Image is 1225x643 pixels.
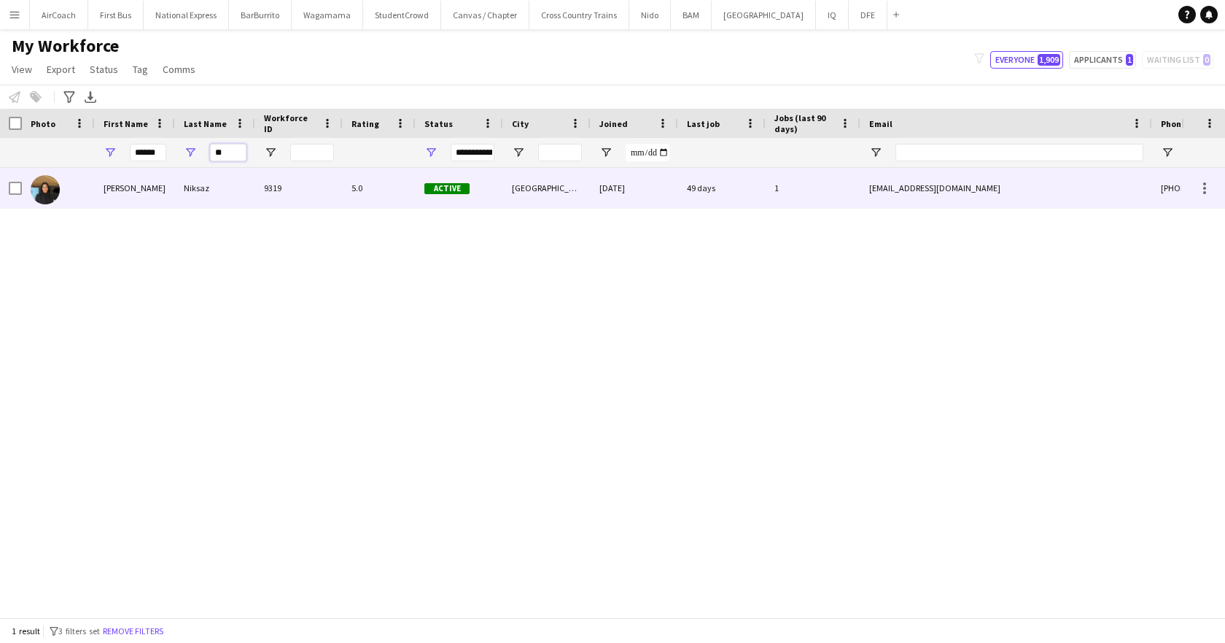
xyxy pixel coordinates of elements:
button: BAM [671,1,712,29]
button: [GEOGRAPHIC_DATA] [712,1,816,29]
button: Open Filter Menu [104,146,117,159]
span: Jobs (last 90 days) [774,112,834,134]
button: Cross Country Trains [529,1,629,29]
span: Active [424,183,470,194]
div: Niksaz [175,168,255,208]
button: IQ [816,1,849,29]
span: First Name [104,118,148,129]
button: Applicants1 [1069,51,1136,69]
button: BarBurrito [229,1,292,29]
a: Comms [157,60,201,79]
button: Open Filter Menu [424,146,437,159]
input: Joined Filter Input [626,144,669,161]
input: Last Name Filter Input [210,144,246,161]
span: Status [90,63,118,76]
button: DFE [849,1,887,29]
button: Open Filter Menu [869,146,882,159]
span: Last Name [184,118,227,129]
app-action-btn: Export XLSX [82,88,99,106]
button: Open Filter Menu [512,146,525,159]
div: 9319 [255,168,343,208]
span: Status [424,118,453,129]
span: Tag [133,63,148,76]
div: [DATE] [591,168,678,208]
span: 3 filters set [58,625,100,636]
span: Comms [163,63,195,76]
button: StudentCrowd [363,1,441,29]
a: Status [84,60,124,79]
img: Yasmin Niksaz [31,175,60,204]
input: Email Filter Input [895,144,1143,161]
button: Open Filter Menu [184,146,197,159]
span: View [12,63,32,76]
button: Remove filters [100,623,166,639]
span: Export [47,63,75,76]
button: Open Filter Menu [264,146,277,159]
div: [GEOGRAPHIC_DATA] [503,168,591,208]
input: Workforce ID Filter Input [290,144,334,161]
span: My Workforce [12,35,119,57]
div: [EMAIL_ADDRESS][DOMAIN_NAME] [860,168,1152,208]
button: Everyone1,909 [990,51,1063,69]
div: 5.0 [343,168,416,208]
span: Last job [687,118,720,129]
div: 49 days [678,168,766,208]
span: Phone [1161,118,1186,129]
span: City [512,118,529,129]
span: 1,909 [1038,54,1060,66]
input: First Name Filter Input [130,144,166,161]
button: Open Filter Menu [1161,146,1174,159]
span: 1 [1126,54,1133,66]
span: Photo [31,118,55,129]
span: Workforce ID [264,112,316,134]
button: Wagamama [292,1,363,29]
span: Email [869,118,892,129]
div: [PERSON_NAME] [95,168,175,208]
button: National Express [144,1,229,29]
button: AirCoach [30,1,88,29]
span: Joined [599,118,628,129]
button: First Bus [88,1,144,29]
a: View [6,60,38,79]
a: Tag [127,60,154,79]
a: Export [41,60,81,79]
div: 1 [766,168,860,208]
span: Rating [351,118,379,129]
button: Canvas / Chapter [441,1,529,29]
button: Open Filter Menu [599,146,612,159]
button: Nido [629,1,671,29]
input: City Filter Input [538,144,582,161]
app-action-btn: Advanced filters [61,88,78,106]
